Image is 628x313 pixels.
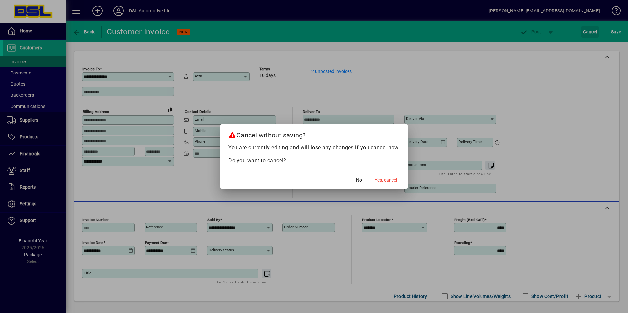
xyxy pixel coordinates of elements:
p: You are currently editing and will lose any changes if you cancel now. [228,144,400,152]
button: Yes, cancel [372,174,400,186]
span: Yes, cancel [375,177,397,184]
span: No [356,177,362,184]
button: No [348,174,370,186]
p: Do you want to cancel? [228,157,400,165]
h2: Cancel without saving? [220,124,408,143]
